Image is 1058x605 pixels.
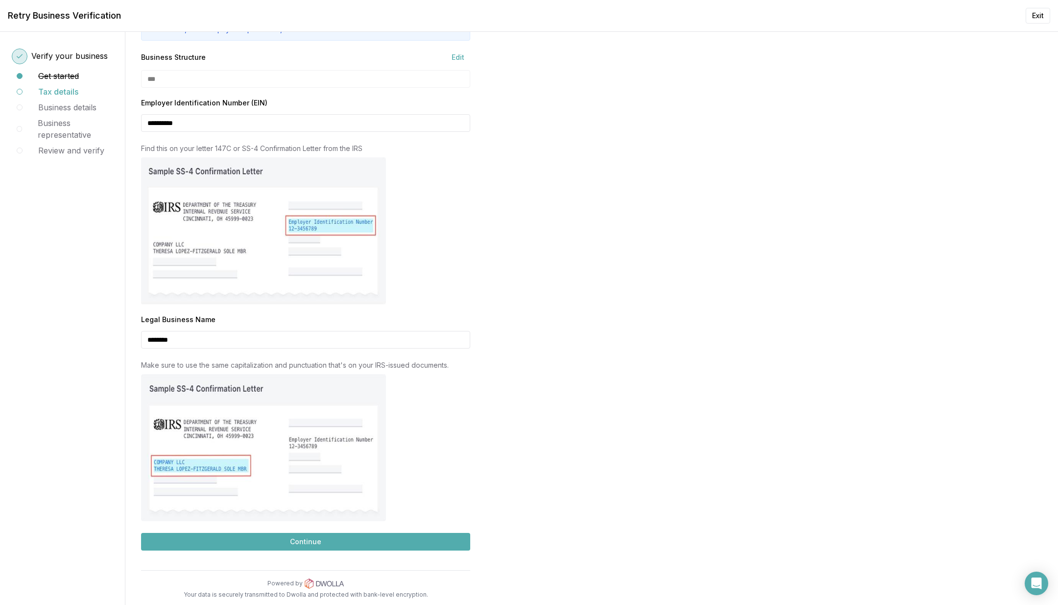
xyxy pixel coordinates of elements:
button: Verify your business [31,50,108,62]
button: Get started [38,70,79,82]
div: Open Intercom Messenger [1025,572,1048,595]
label: Employer Identification Number (EIN) [141,100,470,106]
p: Make sure to use the same capitalization and punctuation that's on your IRS-issued documents. [141,360,470,370]
button: Business representative [38,117,113,141]
p: Powered by [267,580,303,587]
img: SS-4 Confirmation Letter [141,157,386,304]
button: Tax details [38,86,78,98]
button: Review and verify [38,145,104,156]
label: Business Structure [141,54,206,61]
img: SS-4 Confirmation Letter [141,374,386,521]
img: Dwolla [305,579,344,589]
button: Business details [38,101,96,113]
button: Edit [446,52,470,62]
button: Exit [1026,8,1050,24]
p: Find this on your letter 147C or SS-4 Confirmation Letter from the IRS [141,144,470,153]
h1: Retry Business Verification [8,9,121,23]
button: Continue [141,533,470,551]
p: Your data is securely transmitted to Dwolla and protected with bank-level encryption. [141,591,470,599]
label: Legal Business Name [141,316,470,323]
